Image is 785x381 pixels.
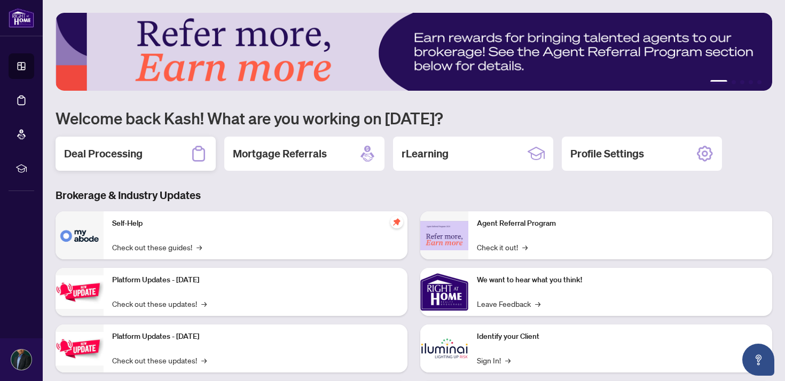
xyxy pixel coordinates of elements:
[420,324,468,372] img: Identify your Client
[56,108,772,128] h1: Welcome back Kash! What are you working on [DATE]?
[477,331,764,343] p: Identify your Client
[9,8,34,28] img: logo
[535,298,540,309] span: →
[749,80,753,84] button: 4
[505,354,511,366] span: →
[740,80,744,84] button: 3
[56,275,104,309] img: Platform Updates - July 21, 2025
[477,274,764,286] p: We want to hear what you think!
[233,146,327,161] h2: Mortgage Referrals
[477,298,540,309] a: Leave Feedback→
[11,350,32,370] img: Profile Icon
[732,80,736,84] button: 2
[570,146,644,161] h2: Profile Settings
[402,146,449,161] h2: rLearning
[112,218,399,229] p: Self-Help
[112,354,207,366] a: Check out these updates!→
[64,146,143,161] h2: Deal Processing
[112,331,399,343] p: Platform Updates - [DATE]
[56,13,772,91] img: Slide 0
[420,268,468,316] img: We want to hear what you think!
[390,216,403,228] span: pushpin
[56,188,772,203] h3: Brokerage & Industry Updates
[757,80,762,84] button: 5
[710,80,727,84] button: 1
[522,241,528,253] span: →
[201,354,207,366] span: →
[56,211,104,259] img: Self-Help
[197,241,202,253] span: →
[420,221,468,250] img: Agent Referral Program
[742,344,774,376] button: Open asap
[477,218,764,229] p: Agent Referral Program
[477,354,511,366] a: Sign In!→
[477,241,528,253] a: Check it out!→
[201,298,207,309] span: →
[56,332,104,366] img: Platform Updates - July 8, 2025
[112,241,202,253] a: Check out these guides!→
[112,274,399,286] p: Platform Updates - [DATE]
[112,298,207,309] a: Check out these updates!→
